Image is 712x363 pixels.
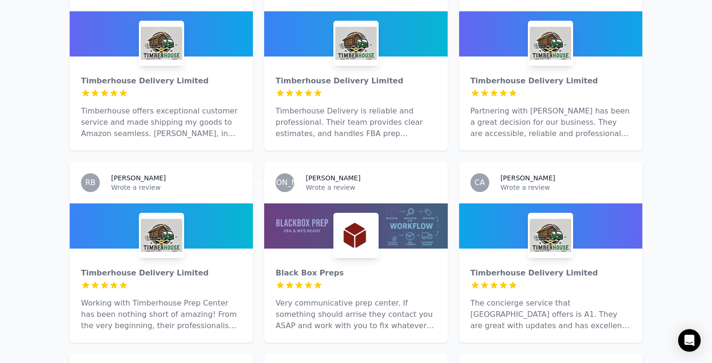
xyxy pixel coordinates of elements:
[81,105,242,139] p: Timberhouse offers exceptional customer service and made shipping my goods to Amazon seamless. [P...
[81,267,242,279] div: Timberhouse Delivery Limited
[81,298,242,331] p: Working with Timberhouse Prep Center has been nothing short of amazing! From the very beginning, ...
[470,267,631,279] div: Timberhouse Delivery Limited
[470,105,631,139] p: Partnering with [PERSON_NAME] has been a great decision for our business. They are accessible, re...
[141,215,182,256] img: Timberhouse Delivery Limited
[335,23,377,64] img: Timberhouse Delivery Limited
[264,162,447,343] a: [PERSON_NAME][PERSON_NAME]Wrote a reviewBlack Box PrepsBlack Box PrepsVery communicative prep cen...
[275,298,436,331] p: Very communicative prep center. If something should arrise they contact you ASAP and work with yo...
[475,179,485,186] span: CA
[70,162,253,343] a: RB[PERSON_NAME]Wrote a reviewTimberhouse Delivery LimitedTimberhouse Delivery LimitedWorking with...
[530,215,571,256] img: Timberhouse Delivery Limited
[306,173,360,183] h3: [PERSON_NAME]
[141,23,182,64] img: Timberhouse Delivery Limited
[501,173,555,183] h3: [PERSON_NAME]
[501,183,631,192] p: Wrote a review
[530,23,571,64] img: Timberhouse Delivery Limited
[470,298,631,331] p: The concierge service that [GEOGRAPHIC_DATA] offers is A1. They are great with updates and has ex...
[111,173,166,183] h3: [PERSON_NAME]
[254,179,316,186] span: [PERSON_NAME]
[306,183,436,192] p: Wrote a review
[335,215,377,256] img: Black Box Preps
[470,75,631,87] div: Timberhouse Delivery Limited
[85,179,96,186] span: RB
[81,75,242,87] div: Timberhouse Delivery Limited
[678,329,701,352] div: Open Intercom Messenger
[459,162,642,343] a: CA[PERSON_NAME]Wrote a reviewTimberhouse Delivery LimitedTimberhouse Delivery LimitedThe concierg...
[275,105,436,139] p: Timberhouse Delivery is reliable and professional. Their team provides clear estimates, and handl...
[111,183,242,192] p: Wrote a review
[275,75,436,87] div: Timberhouse Delivery Limited
[275,267,436,279] div: Black Box Preps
